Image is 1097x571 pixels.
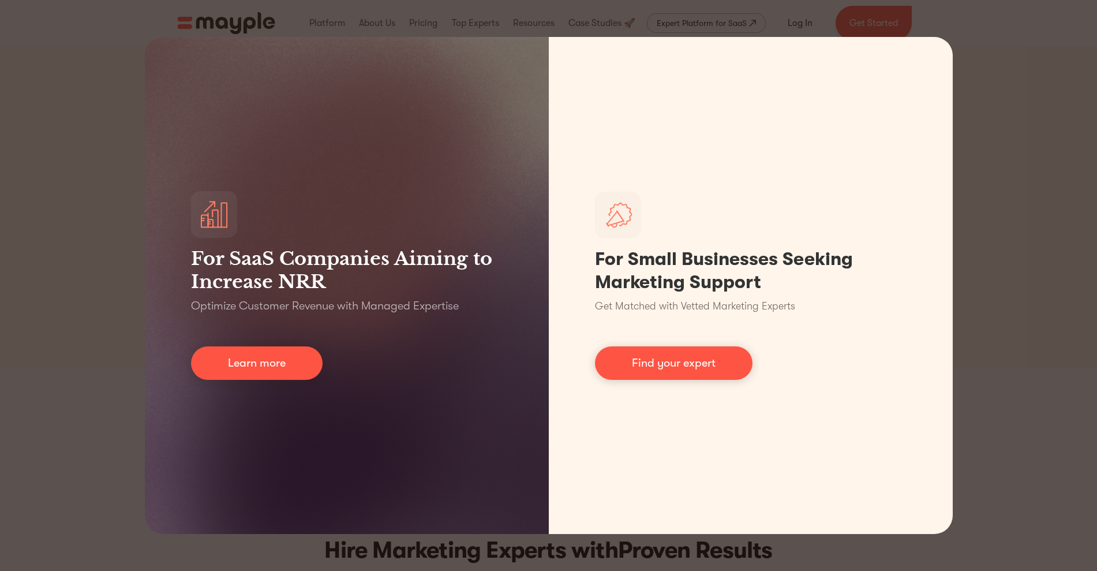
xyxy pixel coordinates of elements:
h1: For Small Businesses Seeking Marketing Support [595,248,907,294]
p: Optimize Customer Revenue with Managed Expertise [191,298,459,314]
h3: For SaaS Companies Aiming to Increase NRR [191,247,503,293]
p: Get Matched with Vetted Marketing Experts [595,298,795,314]
a: Find your expert [595,346,752,380]
a: Learn more [191,346,323,380]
